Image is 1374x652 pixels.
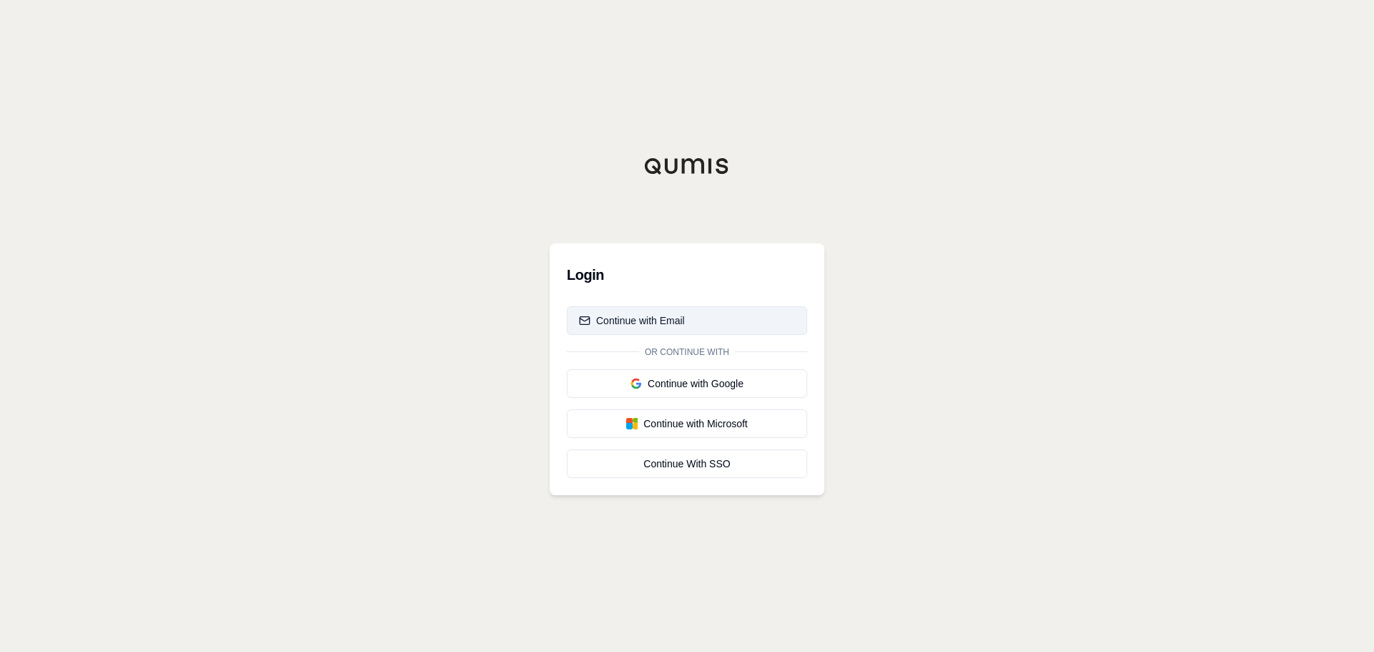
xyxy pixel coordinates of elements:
div: Continue with Email [579,313,685,328]
div: Continue With SSO [579,457,795,471]
a: Continue With SSO [567,449,807,478]
div: Continue with Microsoft [579,417,795,431]
button: Continue with Microsoft [567,409,807,438]
button: Continue with Google [567,369,807,398]
div: Continue with Google [579,376,795,391]
h3: Login [567,261,807,289]
img: Qumis [644,157,730,175]
span: Or continue with [639,346,735,358]
button: Continue with Email [567,306,807,335]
